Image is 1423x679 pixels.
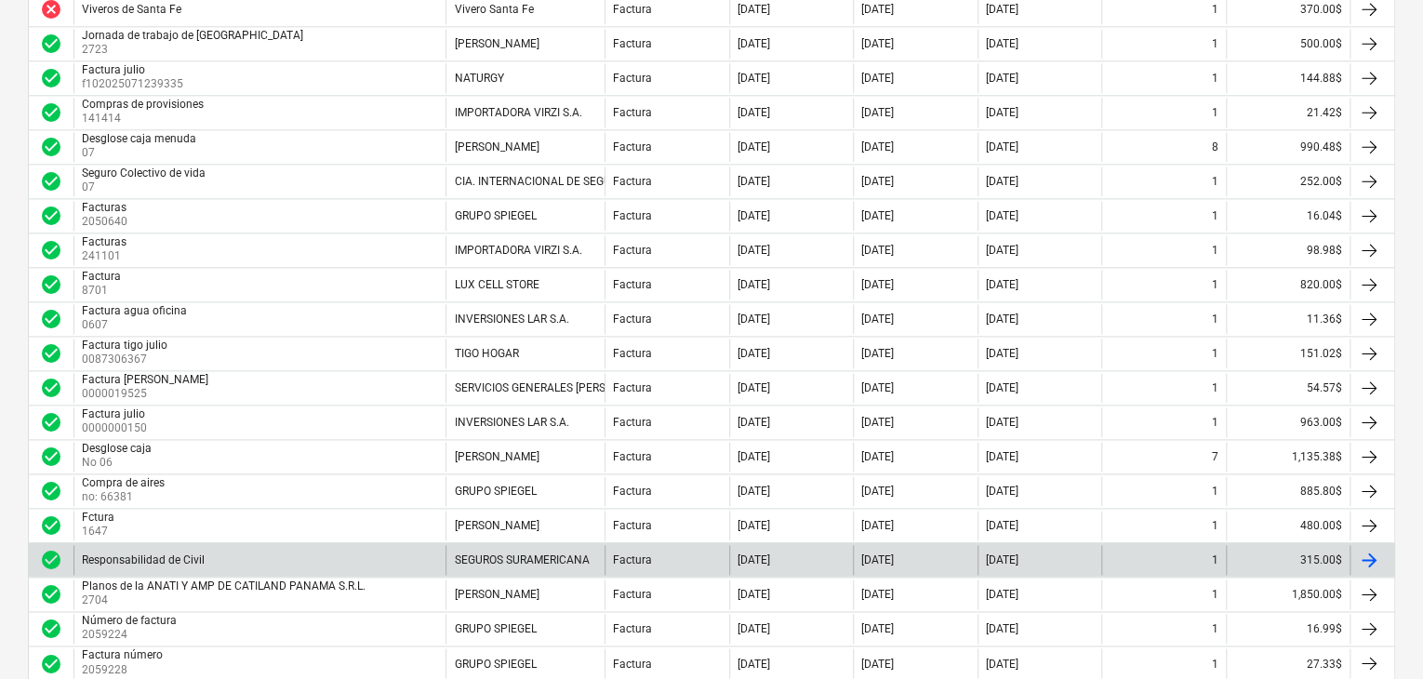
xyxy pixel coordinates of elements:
div: Factura [613,175,652,188]
span: check_circle [40,239,62,261]
div: GRUPO SPIEGEL [454,209,536,222]
div: Responsabilidad de Civil [82,553,205,566]
span: check_circle [40,549,62,571]
div: La factura fue aprobada [40,446,62,468]
div: Factura julio [82,63,180,76]
div: [DATE] [738,519,770,532]
div: 1 [1212,416,1218,429]
div: GRUPO SPIEGEL [454,657,536,670]
p: 07 [82,145,200,161]
div: [DATE] [738,416,770,429]
span: check_circle [40,377,62,399]
div: [DATE] [861,140,894,153]
div: [DATE] [986,106,1018,119]
p: 241101 [82,248,130,264]
div: [DATE] [986,450,1018,463]
span: check_circle [40,583,62,606]
div: [DATE] [861,347,894,360]
div: INVERSIONES LAR S.A. [454,416,568,429]
div: La factura fue aprobada [40,308,62,330]
div: 1 [1212,106,1218,119]
div: 1 [1212,3,1218,16]
div: 8 [1212,140,1218,153]
span: check_circle [40,136,62,158]
p: 8701 [82,283,125,299]
div: [DATE] [861,450,894,463]
div: [DATE] [861,416,894,429]
span: check_circle [40,514,62,537]
div: La factura fue aprobada [40,618,62,640]
div: [DATE] [738,553,770,566]
div: [DATE] [738,244,770,257]
div: La factura fue aprobada [40,67,62,89]
div: 1,135.38$ [1226,442,1350,472]
div: 990.48$ [1226,132,1350,162]
div: [PERSON_NAME] [454,588,539,601]
div: 963.00$ [1226,407,1350,437]
p: 141414 [82,111,207,126]
div: 1 [1212,278,1218,291]
div: [DATE] [738,381,770,394]
div: [DATE] [738,347,770,360]
div: Desglose caja [82,442,152,455]
div: [DATE] [861,588,894,601]
div: [DATE] [861,244,894,257]
div: [DATE] [861,37,894,50]
div: GRUPO SPIEGEL [454,622,536,635]
div: Widget de chat [1330,590,1423,679]
div: [DATE] [986,72,1018,85]
div: [DATE] [986,313,1018,326]
div: Factura [613,244,652,257]
div: Factura [613,37,652,50]
div: Factura [613,209,652,222]
div: Factura tigo julio [82,339,167,352]
div: La factura fue aprobada [40,549,62,571]
div: [DATE] [861,278,894,291]
div: TIGO HOGAR [454,347,518,360]
div: [DATE] [738,450,770,463]
div: [DATE] [738,72,770,85]
div: 1 [1212,209,1218,222]
div: 315.00$ [1226,545,1350,575]
p: 2704 [82,592,369,608]
p: f102025071239335 [82,76,183,92]
div: 27.33$ [1226,648,1350,678]
div: Factura [613,450,652,463]
div: [DATE] [986,244,1018,257]
p: 0000000150 [82,420,149,436]
div: [DATE] [738,140,770,153]
div: [DATE] [738,175,770,188]
div: 21.42$ [1226,98,1350,127]
div: Factura [613,588,652,601]
p: 0000019525 [82,386,212,402]
div: 820.00$ [1226,270,1350,300]
div: Factura [613,278,652,291]
div: Fctura [82,511,114,524]
div: Factura [PERSON_NAME] [82,373,208,386]
div: Factura [613,106,652,119]
span: check_circle [40,411,62,433]
div: [DATE] [738,485,770,498]
div: SEGUROS SURAMERICANA [454,553,589,566]
span: check_circle [40,308,62,330]
div: [DATE] [986,209,1018,222]
div: [DATE] [738,313,770,326]
div: 1 [1212,519,1218,532]
p: 2050640 [82,214,130,230]
div: [DATE] [986,3,1018,16]
div: La factura fue aprobada [40,273,62,296]
div: 1 [1212,175,1218,188]
div: Factura [613,553,652,566]
div: La factura fue aprobada [40,652,62,674]
p: 0607 [82,317,191,333]
div: La factura fue aprobada [40,377,62,399]
p: No 06 [82,455,155,471]
div: Planos de la ANATI Y AMP DE CATILAND PANAMA S.R.L. [82,579,366,592]
div: [DATE] [986,347,1018,360]
div: [DATE] [738,278,770,291]
p: 07 [82,180,209,195]
div: [DATE] [986,175,1018,188]
div: NATURGY [454,72,503,85]
div: [DATE] [738,106,770,119]
div: Factura [613,622,652,635]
